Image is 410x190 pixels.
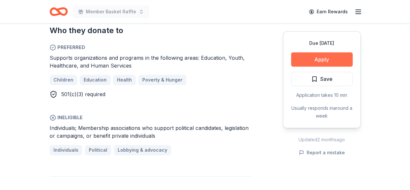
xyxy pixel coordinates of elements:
[50,145,82,155] a: Individuals
[85,145,111,155] a: Political
[114,145,171,155] a: Lobbying & advocacy
[53,76,73,84] span: Children
[89,146,107,154] span: Political
[50,4,68,19] a: Home
[117,76,132,84] span: Health
[50,44,252,51] span: Preferred
[50,114,252,121] span: Ineligible
[283,136,361,144] div: Updated 2 months ago
[73,5,149,18] button: Member Basket Raffle
[299,149,345,157] button: Report a mistake
[113,75,136,85] a: Health
[80,75,111,85] a: Education
[291,39,353,47] div: Due [DATE]
[86,8,136,16] span: Member Basket Raffle
[320,75,333,83] span: Save
[50,75,77,85] a: Children
[84,76,107,84] span: Education
[50,55,245,69] span: Supports organizations and programs in the following areas: Education, Youth, Healthcare, and Hum...
[142,76,182,84] span: Poverty & Hunger
[118,146,167,154] span: Lobbying & advocacy
[291,52,353,67] button: Apply
[138,75,186,85] a: Poverty & Hunger
[50,25,252,36] h2: Who they donate to
[291,104,353,120] div: Usually responds in around a week
[291,91,353,99] div: Application takes 10 min
[305,6,352,18] a: Earn Rewards
[50,125,249,139] span: Individuals; Membership associations who support political candidates, legislation or campaigns, ...
[291,72,353,86] button: Save
[61,91,105,97] span: 501(c)(3) required
[53,146,78,154] span: Individuals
